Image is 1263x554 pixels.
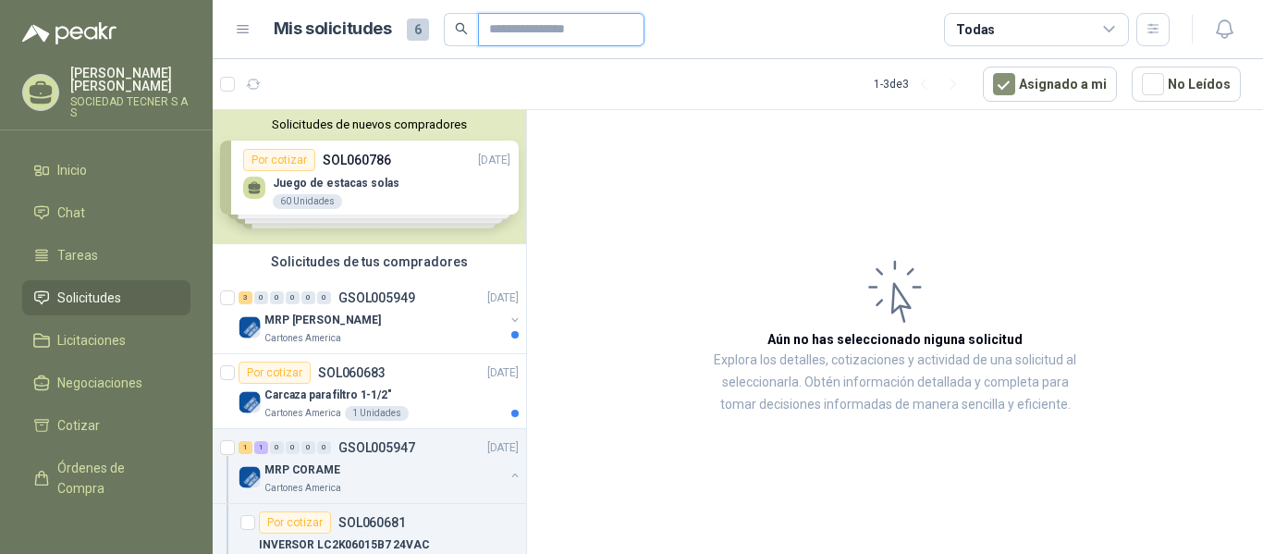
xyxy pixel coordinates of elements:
img: Company Logo [239,466,261,488]
button: Solicitudes de nuevos compradores [220,117,519,131]
h1: Mis solicitudes [274,16,392,43]
a: Tareas [22,238,190,273]
p: SOL060683 [318,366,386,379]
a: Solicitudes [22,280,190,315]
p: Cartones America [264,331,341,346]
div: 1 [239,441,252,454]
div: 0 [270,291,284,304]
p: SOCIEDAD TECNER S A S [70,96,190,118]
a: 3 0 0 0 0 0 GSOL005949[DATE] Company LogoMRP [PERSON_NAME]Cartones America [239,287,522,346]
div: 0 [317,291,331,304]
div: 0 [301,291,315,304]
div: Solicitudes de tus compradores [213,244,526,279]
div: 0 [254,291,268,304]
div: 0 [286,291,300,304]
a: Chat [22,195,190,230]
p: [PERSON_NAME] [PERSON_NAME] [70,67,190,92]
a: Negociaciones [22,365,190,400]
button: No Leídos [1132,67,1241,102]
div: 0 [301,441,315,454]
div: 0 [270,441,284,454]
div: Por cotizar [239,362,311,384]
span: 6 [407,18,429,41]
img: Logo peakr [22,22,116,44]
div: Todas [956,19,995,40]
p: MRP [PERSON_NAME] [264,312,381,329]
a: Órdenes de Compra [22,450,190,506]
a: Cotizar [22,408,190,443]
p: [DATE] [487,289,519,307]
span: Licitaciones [57,330,126,351]
div: Solicitudes de nuevos compradoresPor cotizarSOL060786[DATE] Juego de estacas solas60 UnidadesPor ... [213,110,526,244]
span: Cotizar [57,415,100,436]
a: Licitaciones [22,323,190,358]
p: SOL060681 [338,516,406,529]
img: Company Logo [239,391,261,413]
div: 3 [239,291,252,304]
h3: Aún no has seleccionado niguna solicitud [767,329,1023,350]
p: Carcaza para filtro 1-1/2" [264,387,392,404]
p: Cartones America [264,406,341,421]
p: Cartones America [264,481,341,496]
div: 1 - 3 de 3 [874,69,968,99]
div: 0 [317,441,331,454]
p: INVERSOR LC2K06015B7 24VAC [259,536,430,554]
a: Por cotizarSOL060683[DATE] Company LogoCarcaza para filtro 1-1/2"Cartones America1 Unidades [213,354,526,429]
img: Company Logo [239,316,261,339]
p: GSOL005947 [338,441,415,454]
span: Solicitudes [57,288,121,308]
a: Inicio [22,153,190,188]
div: Por cotizar [259,511,331,534]
span: search [455,22,468,35]
p: GSOL005949 [338,291,415,304]
span: Chat [57,203,85,223]
span: Tareas [57,245,98,265]
div: 1 [254,441,268,454]
span: Órdenes de Compra [57,458,173,499]
span: Inicio [57,160,87,180]
button: Asignado a mi [983,67,1117,102]
div: 1 Unidades [345,406,409,421]
p: [DATE] [487,364,519,382]
div: 0 [286,441,300,454]
a: 1 1 0 0 0 0 GSOL005947[DATE] Company LogoMRP CORAMECartones America [239,437,522,496]
p: [DATE] [487,439,519,457]
span: Negociaciones [57,373,142,393]
p: MRP CORAME [264,462,340,479]
p: Explora los detalles, cotizaciones y actividad de una solicitud al seleccionarla. Obtén informaci... [712,350,1078,416]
